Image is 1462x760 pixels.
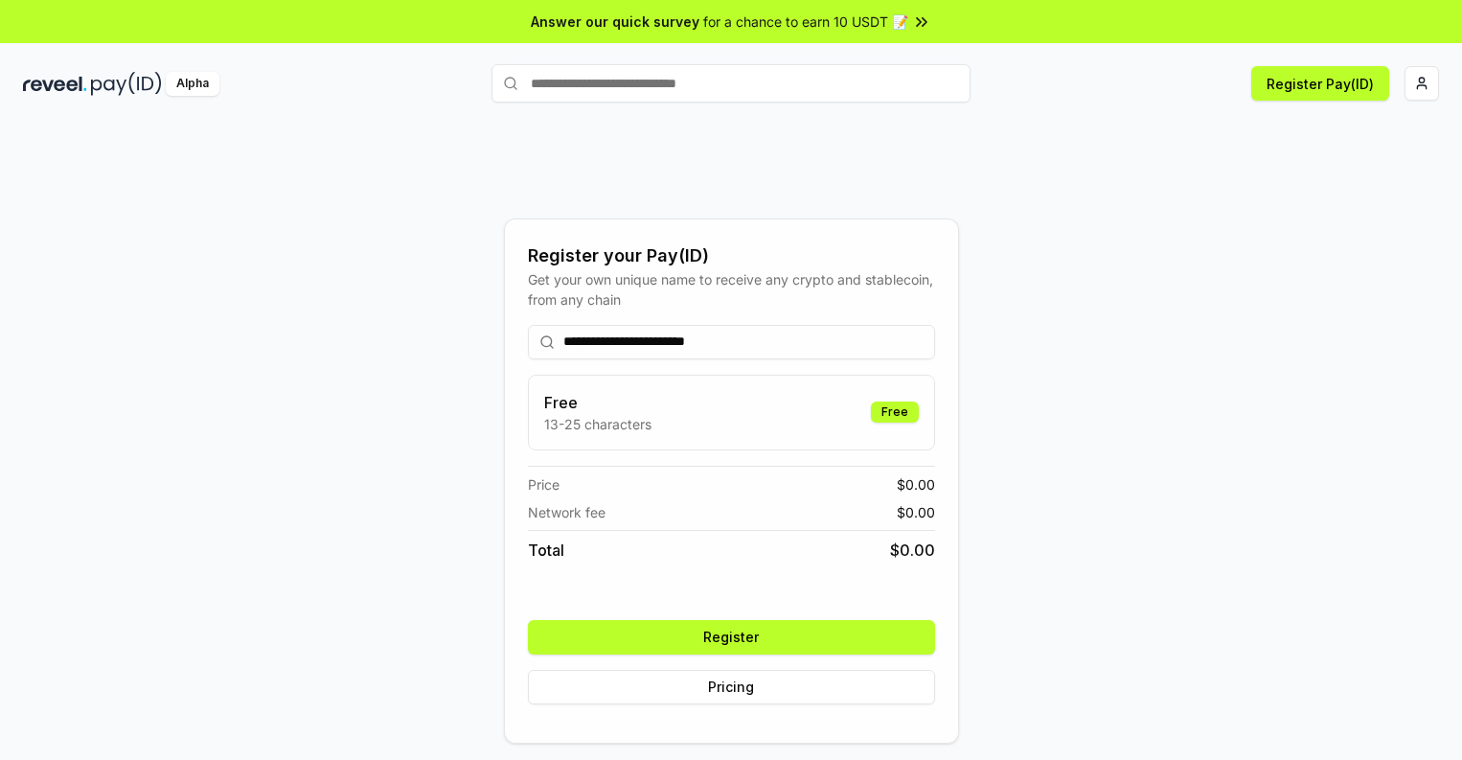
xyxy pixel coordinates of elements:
[528,242,935,269] div: Register your Pay(ID)
[528,539,564,562] span: Total
[528,474,560,495] span: Price
[871,402,919,423] div: Free
[703,12,908,32] span: for a chance to earn 10 USDT 📝
[528,502,605,522] span: Network fee
[528,269,935,310] div: Get your own unique name to receive any crypto and stablecoin, from any chain
[897,502,935,522] span: $ 0.00
[531,12,699,32] span: Answer our quick survey
[91,72,162,96] img: pay_id
[544,414,651,434] p: 13-25 characters
[23,72,87,96] img: reveel_dark
[528,620,935,655] button: Register
[1251,66,1389,101] button: Register Pay(ID)
[528,670,935,704] button: Pricing
[890,539,935,562] span: $ 0.00
[166,72,219,96] div: Alpha
[897,474,935,495] span: $ 0.00
[544,391,651,414] h3: Free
